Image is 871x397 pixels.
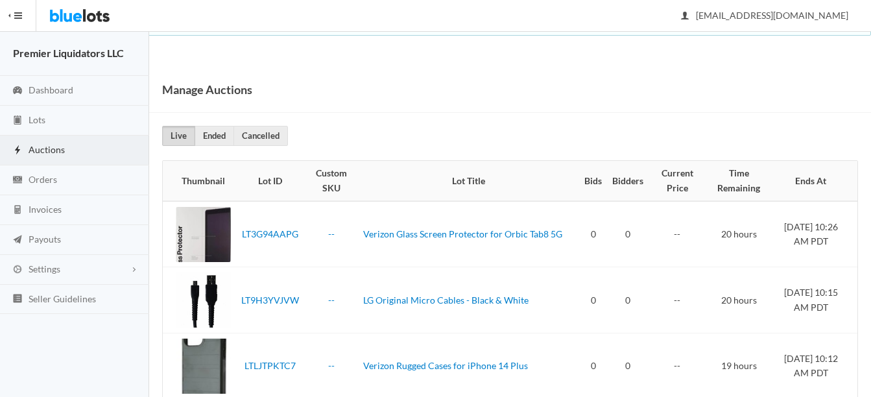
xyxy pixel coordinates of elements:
th: Custom SKU [304,161,358,201]
td: 0 [607,267,649,333]
ion-icon: cog [11,264,24,276]
th: Thumbnail [163,161,236,201]
td: 20 hours [706,267,772,333]
a: -- [328,360,335,371]
a: -- [328,228,335,239]
td: 0 [579,201,607,267]
span: Dashboard [29,84,73,95]
td: 0 [579,267,607,333]
td: 20 hours [706,201,772,267]
a: Live [162,126,195,146]
a: Verizon Glass Screen Protector for Orbic Tab8 5G [363,228,562,239]
span: [EMAIL_ADDRESS][DOMAIN_NAME] [682,10,848,21]
span: Seller Guidelines [29,293,96,304]
ion-icon: calculator [11,204,24,217]
ion-icon: person [678,10,691,23]
td: 0 [607,201,649,267]
ion-icon: paper plane [11,234,24,247]
a: LG Original Micro Cables - Black & White [363,295,529,306]
th: Lot ID [236,161,304,201]
td: -- [649,201,705,267]
span: Payouts [29,234,61,245]
ion-icon: list box [11,293,24,306]
a: Verizon Rugged Cases for iPhone 14 Plus [363,360,528,371]
ion-icon: flash [11,145,24,157]
h1: Manage Auctions [162,80,252,99]
a: Cancelled [233,126,288,146]
a: Ended [195,126,234,146]
a: LTLJTPKTC7 [245,360,296,371]
ion-icon: clipboard [11,115,24,127]
th: Ends At [772,161,857,201]
td: [DATE] 10:26 AM PDT [772,201,857,267]
th: Current Price [649,161,705,201]
strong: Premier Liquidators LLC [13,47,124,59]
span: Lots [29,114,45,125]
td: -- [649,267,705,333]
a: LT3G94AAPG [242,228,298,239]
ion-icon: cash [11,174,24,187]
a: -- [328,295,335,306]
span: Auctions [29,144,65,155]
a: LT9H3YVJVW [241,295,299,306]
th: Time Remaining [706,161,772,201]
th: Bidders [607,161,649,201]
ion-icon: speedometer [11,85,24,97]
span: Settings [29,263,60,274]
th: Lot Title [358,161,579,201]
span: Invoices [29,204,62,215]
span: Orders [29,174,57,185]
th: Bids [579,161,607,201]
td: [DATE] 10:15 AM PDT [772,267,857,333]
